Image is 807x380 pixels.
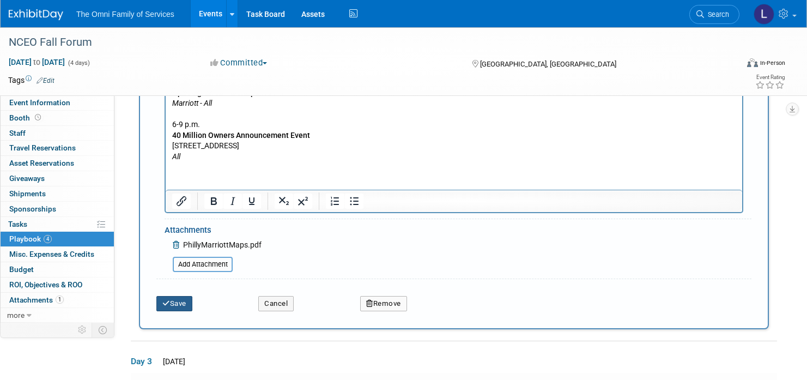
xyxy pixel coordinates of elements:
[7,112,41,120] b: Schedule:
[156,296,192,311] button: Save
[1,217,114,232] a: Tasks
[480,60,616,68] span: [GEOGRAPHIC_DATA], [GEOGRAPHIC_DATA]
[7,133,59,142] b: Sessions begin
[755,75,785,80] div: Event Rating
[9,295,64,304] span: Attachments
[1,156,114,171] a: Asset Reservations
[28,315,372,323] i: Franklin 5-7, [PERSON_NAME] 8 -10, 414 - 415, 411 - 412, 407 - 409, 401- 403| 4th floor Breakout ...
[223,194,242,209] button: Italic
[7,5,35,14] b: Arrivals:
[1,247,114,262] a: Misc. Expenses & Credits
[1,141,114,155] a: Travel Reservations
[183,240,262,249] span: PhillyMarriottMaps.pdf
[9,98,70,107] span: Event Information
[1,126,114,141] a: Staff
[7,186,554,216] i: Registration check-in will take place on the at Registration Desk 1. Please allow 30 minutes prio...
[1,308,114,323] a: more
[28,282,147,291] i: 5th PreFunction Space | Registration
[9,189,46,198] span: Shipments
[669,57,785,73] div: Event Format
[7,186,47,195] b: Registration
[1,232,114,246] a: Playbook4
[7,4,571,79] p: [PERSON_NAME] [PERSON_NAME] [PERSON_NAME] [PERSON_NAME] [PERSON_NAME]
[9,143,76,152] span: Travel Reservations
[258,296,294,311] button: Cancel
[9,250,94,258] span: Misc. Expenses & Credits
[7,79,571,282] p: [PERSON_NAME] 9 a.m. 10 a.m.
[760,59,785,67] div: In-Person
[76,10,174,19] span: The Omni Family of Services
[7,91,111,99] i: Staying at [GEOGRAPHIC_DATA]
[9,9,63,20] img: ExhibitDay
[172,194,191,209] button: Insert/edit link
[1,186,114,201] a: Shipments
[8,75,54,86] td: Tags
[37,77,54,85] a: Edit
[7,358,34,366] i: 2-6 p.m.
[9,234,52,243] span: Playbook
[7,272,107,281] b: A quick guide to forum spaces
[1,202,114,216] a: Sponsorships
[275,194,293,209] button: Subscript
[8,57,65,67] span: [DATE] [DATE]
[1,95,114,110] a: Event Information
[56,295,64,304] span: 1
[9,159,74,167] span: Asset Reservations
[1,278,114,292] a: ROI, Objectives & ROO
[160,357,185,366] span: [DATE]
[5,33,719,52] div: NCEO Fall Forum
[28,325,203,334] i: Ballroom Salons A, B, C & D | 5th floor breakout rooms
[131,355,158,367] span: Day 3
[326,194,344,209] button: Numbered list
[360,296,407,311] button: Remove
[9,280,82,289] span: ROI, Objectives & ROO
[7,229,132,238] b: Get to know the [GEOGRAPHIC_DATA]
[294,194,312,209] button: Superscript
[92,323,114,337] td: Toggle Event Tabs
[1,171,114,186] a: Giveaways
[7,58,61,67] i: Staying at airbnb
[44,235,52,243] span: 4
[9,265,34,274] span: Budget
[345,194,363,209] button: Bullet list
[747,58,758,67] img: Format-Inperson.png
[7,272,109,281] i: :
[9,129,26,137] span: Staff
[73,323,92,337] td: Personalize Event Tab Strip
[1,262,114,277] a: Budget
[242,194,261,209] button: Underline
[9,204,56,213] span: Sponsorships
[689,5,739,24] a: Search
[7,311,25,319] span: more
[165,225,262,239] div: Attachments
[33,113,43,122] span: Booth not reserved yet
[7,229,568,259] i: Looking to get the lay of the land before you arrive in [GEOGRAPHIC_DATA]? We've got your back! A...
[143,197,266,206] b: 5th floor of the [GEOGRAPHIC_DATA]
[1,293,114,307] a: Attachments1
[9,113,43,122] span: Booth
[7,165,190,174] b: Speaker registration open at Marriott (map attached)
[8,220,27,228] span: Tasks
[754,4,774,25] img: Lauren Ryan
[204,194,223,209] button: Bold
[67,59,90,67] span: (4 days)
[32,58,42,67] span: to
[28,293,183,302] i: Ballroom Salons E/F | Meals & general sessions
[1,111,114,125] a: Booth
[207,57,271,69] button: Committed
[28,336,367,345] i: Breakout rooms are located on the 4th & 5th floors. Escalators & elevators connect the two spaces...
[9,174,45,183] span: Giveaways
[28,304,168,313] i: [PERSON_NAME] 4th Floor | Exhibit Booths
[704,10,729,19] span: Search
[7,368,161,377] i: 40 Million Owners Announcement Event Setup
